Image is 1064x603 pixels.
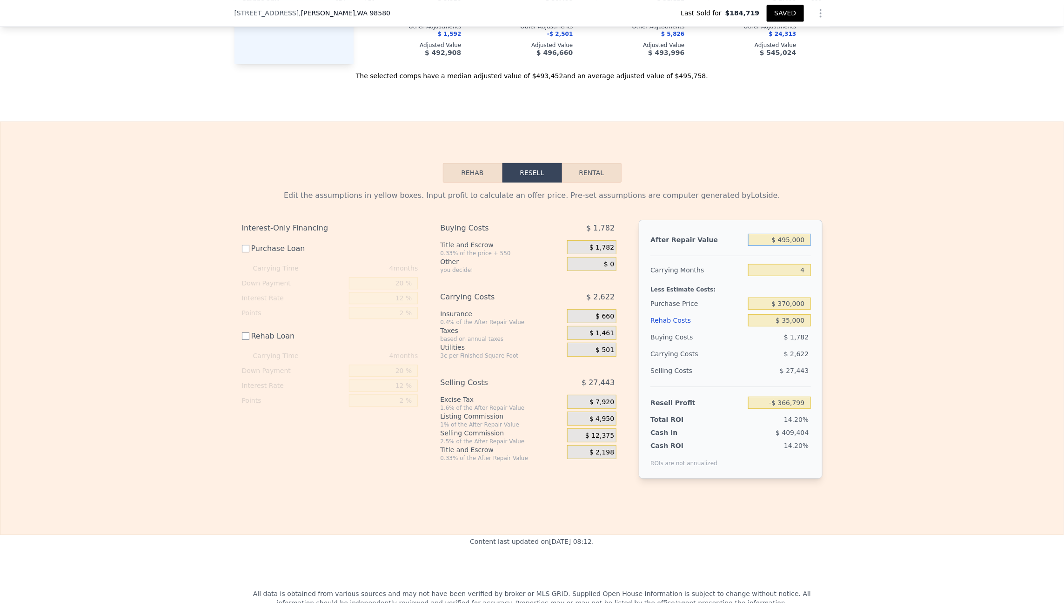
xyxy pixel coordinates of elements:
div: Points [242,393,346,408]
div: Cash ROI [650,441,717,450]
div: Other Adjustments [365,23,462,30]
div: Taxes [440,326,563,335]
div: Utilities [440,343,563,352]
div: Carrying Months [650,262,744,278]
div: Interest Rate [242,378,346,393]
div: Total ROI [650,415,709,424]
div: Purchase Price [650,295,744,312]
input: Rehab Loan [242,332,249,340]
div: Other [440,257,563,266]
span: $ 493,996 [648,49,684,56]
span: $ 1,592 [438,31,461,37]
div: The selected comps have a median adjusted value of $493,452 and an average adjusted value of $495... [234,64,830,81]
span: $ 27,443 [582,374,615,391]
span: [STREET_ADDRESS] [234,8,299,18]
span: $ 12,375 [585,432,614,440]
span: $ 0 [604,260,614,269]
span: $ 4,950 [589,415,614,423]
div: Carrying Costs [440,289,544,305]
span: , WA 98580 [355,9,390,17]
button: Resell [502,163,562,183]
button: Rehab [443,163,502,183]
div: Rehab Costs [650,312,744,329]
label: Purchase Loan [242,240,346,257]
div: Adjusted Value [476,41,573,49]
div: Buying Costs [440,220,544,237]
div: 4 months [317,348,418,363]
span: $ 1,461 [589,329,614,338]
span: $184,719 [725,8,760,18]
span: , [PERSON_NAME] [299,8,390,18]
div: 3¢ per Finished Square Foot [440,352,563,359]
span: $ 24,313 [769,31,796,37]
button: Show Options [811,4,830,22]
div: Buying Costs [650,329,744,346]
div: Points [242,305,346,320]
span: $ 409,404 [776,429,809,436]
span: $ 496,660 [536,49,573,56]
span: $ 1,782 [586,220,615,237]
div: Down Payment [242,276,346,291]
div: Carrying Costs [650,346,709,362]
input: Purchase Loan [242,245,249,252]
div: Interest Rate [242,291,346,305]
div: 0.4% of the After Repair Value [440,318,563,326]
div: Title and Escrow [440,240,563,250]
span: $ 1,782 [784,333,809,341]
div: Selling Costs [650,362,744,379]
div: Adjusted Value [811,41,908,49]
div: Other Adjustments [476,23,573,30]
span: $ 27,443 [780,367,809,374]
div: Title and Escrow [440,445,563,454]
div: Adjusted Value [588,41,685,49]
div: 4 months [317,261,418,276]
label: Rehab Loan [242,328,346,345]
div: Carrying Time [253,348,314,363]
div: Content last updated on [DATE] 08:12 . [470,535,594,589]
div: After Repair Value [650,231,744,248]
div: Selling Commission [440,428,563,438]
div: Selling Costs [440,374,544,391]
span: -$ 2,501 [547,31,573,37]
div: based on annual taxes [440,335,563,343]
div: Edit the assumptions in yellow boxes. Input profit to calculate an offer price. Pre-set assumptio... [242,190,823,201]
span: $ 7,920 [589,398,614,407]
div: Adjusted Value [365,41,462,49]
span: Last Sold for [681,8,725,18]
div: Listing Commission [440,412,563,421]
div: Cash In [650,428,709,437]
span: 14.20% [784,442,809,449]
div: Resell Profit [650,394,744,411]
span: $ 2,622 [586,289,615,305]
div: Insurance [440,309,563,318]
div: 2.5% of the After Repair Value [440,438,563,445]
div: Interest-Only Financing [242,220,418,237]
span: $ 5,826 [661,31,684,37]
div: Carrying Time [253,261,314,276]
span: 14.20% [784,416,809,423]
span: $ 1,782 [589,244,614,252]
button: Rental [562,163,622,183]
span: $ 501 [596,346,614,354]
div: Other Adjustments [588,23,685,30]
div: 0.33% of the price + 550 [440,250,563,257]
div: 1.6% of the After Repair Value [440,404,563,412]
button: SAVED [767,5,803,21]
span: $ 492,908 [425,49,461,56]
div: 0.33% of the After Repair Value [440,454,563,462]
span: $ 2,198 [589,448,614,457]
div: Adjusted Value [700,41,796,49]
div: ROIs are not annualized [650,450,717,467]
div: Other Adjustments [811,23,908,30]
span: $ 660 [596,312,614,321]
div: you decide! [440,266,563,274]
div: 1% of the After Repair Value [440,421,563,428]
div: Other Adjustments [700,23,796,30]
div: Less Estimate Costs: [650,278,810,295]
span: $ 545,024 [760,49,796,56]
span: $ 2,622 [784,350,809,358]
div: Down Payment [242,363,346,378]
div: Excise Tax [440,395,563,404]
